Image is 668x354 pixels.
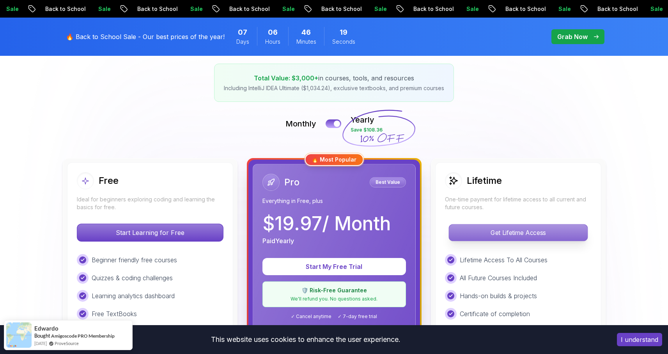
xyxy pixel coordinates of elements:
[268,296,401,302] p: We'll refund you. No questions asked.
[367,5,392,13] p: Sale
[460,309,530,318] p: Certificate of completion
[90,5,115,13] p: Sale
[224,73,444,83] p: in courses, tools, and resources
[77,224,223,241] p: Start Learning for Free
[262,197,406,205] p: Everything in Free, plus
[66,32,225,41] p: 🔥 Back to School Sale - Our best prices of the year!
[268,27,278,38] span: 6 Hours
[99,174,119,187] h2: Free
[183,5,207,13] p: Sale
[6,331,605,348] div: This website uses cookies to enhance the user experience.
[77,229,223,237] a: Start Learning for Free
[460,291,537,301] p: Hands-on builds & projects
[77,196,223,211] p: Ideal for beginners exploring coding and learning the basics for free.
[262,263,406,270] a: Start My Free Trial
[460,273,537,283] p: All Future Courses Included
[557,32,588,41] p: Grab Now
[498,5,551,13] p: Back to School
[265,38,280,46] span: Hours
[448,224,588,241] button: Get Lifetime Access
[262,236,294,245] p: Paid Yearly
[284,176,299,189] h2: Pro
[551,5,576,13] p: Sale
[643,5,668,13] p: Sale
[34,340,47,347] span: [DATE]
[459,5,484,13] p: Sale
[34,325,58,332] span: Edwardo
[224,84,444,92] p: Including IntelliJ IDEA Ultimate ($1,034.24), exclusive textbooks, and premium courses
[371,178,405,186] p: Best Value
[92,273,173,283] p: Quizzes & coding challenges
[51,333,115,339] a: Amigoscode PRO Membership
[338,313,377,320] span: ✓ 7-day free trial
[275,5,299,13] p: Sale
[332,38,355,46] span: Seconds
[129,5,183,13] p: Back to School
[238,27,247,38] span: 7 Days
[34,333,50,339] span: Bought
[301,27,311,38] span: 46 Minutes
[617,333,662,346] button: Accept cookies
[262,214,391,233] p: $ 19.97 / Month
[92,309,137,318] p: Free TextBooks
[77,224,223,242] button: Start Learning for Free
[467,174,502,187] h2: Lifetime
[314,5,367,13] p: Back to School
[590,5,643,13] p: Back to School
[221,5,275,13] p: Back to School
[285,118,316,129] p: Monthly
[296,38,316,46] span: Minutes
[92,255,177,265] p: Beginner friendly free courses
[272,262,397,271] p: Start My Free Trial
[291,313,331,320] span: ✓ Cancel anytime
[55,340,79,347] a: ProveSource
[449,224,587,241] p: Get Lifetime Access
[262,258,406,275] button: Start My Free Trial
[254,74,318,82] span: Total Value: $3,000+
[406,5,459,13] p: Back to School
[268,286,401,294] p: 🛡️ Risk-Free Guarantee
[236,38,249,46] span: Days
[445,196,592,211] p: One-time payment for lifetime access to all current and future courses.
[37,5,90,13] p: Back to School
[460,255,548,265] p: Lifetime Access To All Courses
[6,322,32,348] img: provesource social proof notification image
[92,291,175,301] p: Learning analytics dashboard
[445,229,592,237] a: Get Lifetime Access
[340,27,347,38] span: 19 Seconds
